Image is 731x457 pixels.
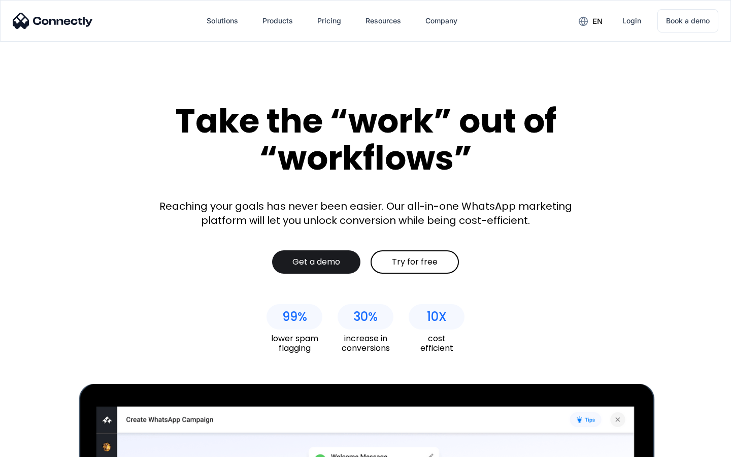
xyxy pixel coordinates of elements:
[365,14,401,28] div: Resources
[371,250,459,274] a: Try for free
[267,334,322,353] div: lower spam flagging
[272,250,360,274] a: Get a demo
[292,257,340,267] div: Get a demo
[338,334,393,353] div: increase in conversions
[353,310,378,324] div: 30%
[392,257,438,267] div: Try for free
[152,199,579,227] div: Reaching your goals has never been easier. Our all-in-one WhatsApp marketing platform will let yo...
[309,9,349,33] a: Pricing
[137,103,594,176] div: Take the “work” out of “workflows”
[13,13,93,29] img: Connectly Logo
[425,14,457,28] div: Company
[282,310,307,324] div: 99%
[427,310,447,324] div: 10X
[10,439,61,453] aside: Language selected: English
[20,439,61,453] ul: Language list
[657,9,718,32] a: Book a demo
[592,14,603,28] div: en
[614,9,649,33] a: Login
[262,14,293,28] div: Products
[207,14,238,28] div: Solutions
[622,14,641,28] div: Login
[409,334,464,353] div: cost efficient
[317,14,341,28] div: Pricing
